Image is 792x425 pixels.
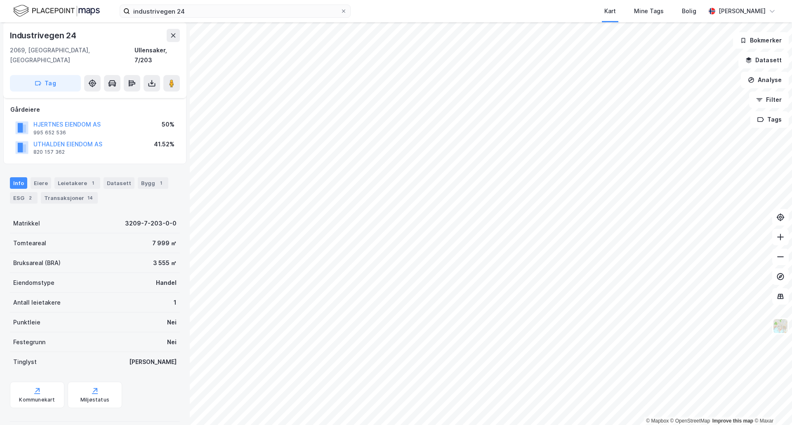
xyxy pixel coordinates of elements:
button: Datasett [738,52,789,68]
div: Bygg [138,177,168,189]
div: Tomteareal [13,238,46,248]
div: [PERSON_NAME] [129,357,177,367]
div: Miljøstatus [80,397,109,403]
div: Tinglyst [13,357,37,367]
div: Bruksareal (BRA) [13,258,61,268]
button: Filter [749,92,789,108]
div: 1 [174,298,177,308]
div: 41.52% [154,139,174,149]
div: 14 [86,194,94,202]
button: Bokmerker [733,32,789,49]
div: Antall leietakere [13,298,61,308]
div: ESG [10,192,38,204]
div: 2 [26,194,34,202]
div: 1 [157,179,165,187]
a: Improve this map [712,418,753,424]
button: Analyse [741,72,789,88]
div: Kart [604,6,616,16]
img: Z [773,318,788,334]
div: 50% [162,120,174,129]
a: OpenStreetMap [670,418,710,424]
div: Transaksjoner [41,192,98,204]
div: 1 [89,179,97,187]
div: Mine Tags [634,6,664,16]
div: Leietakere [54,177,100,189]
div: Nei [167,317,177,327]
button: Tags [750,111,789,128]
div: 995 652 536 [33,129,66,136]
div: Punktleie [13,317,40,327]
div: 7 999 ㎡ [152,238,177,248]
div: Festegrunn [13,337,45,347]
div: Gårdeiere [10,105,179,115]
input: Søk på adresse, matrikkel, gårdeiere, leietakere eller personer [130,5,340,17]
div: Eiere [31,177,51,189]
div: 820 157 362 [33,149,65,155]
iframe: Chat Widget [751,385,792,425]
img: logo.f888ab2527a4732fd821a326f86c7f29.svg [13,4,100,18]
div: 2069, [GEOGRAPHIC_DATA], [GEOGRAPHIC_DATA] [10,45,134,65]
div: 3 555 ㎡ [153,258,177,268]
div: Kontrollprogram for chat [751,385,792,425]
div: Matrikkel [13,218,40,228]
div: Info [10,177,27,189]
div: Industrivegen 24 [10,29,78,42]
div: 3209-7-203-0-0 [125,218,177,228]
div: [PERSON_NAME] [719,6,766,16]
a: Mapbox [646,418,669,424]
div: Ullensaker, 7/203 [134,45,180,65]
div: Handel [156,278,177,288]
div: Eiendomstype [13,278,54,288]
div: Datasett [104,177,134,189]
div: Kommunekart [19,397,55,403]
div: Bolig [682,6,696,16]
div: Nei [167,337,177,347]
button: Tag [10,75,81,92]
